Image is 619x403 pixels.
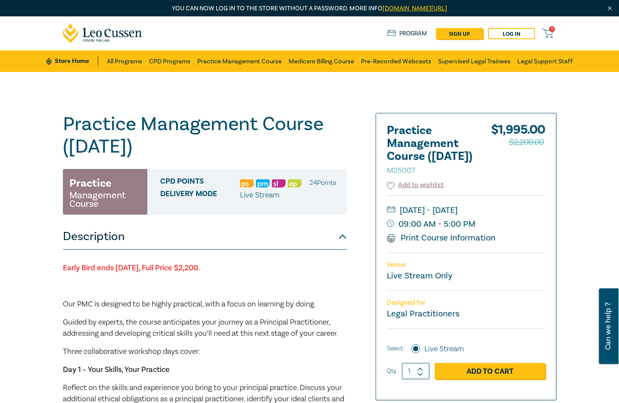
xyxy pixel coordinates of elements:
[160,177,240,188] span: CPD Points
[240,179,254,187] img: Professional Skills
[387,299,545,307] p: Designed for
[402,363,429,379] input: 1
[438,50,510,72] a: Supervised Legal Trainees
[424,344,464,355] label: Live Stream
[197,50,282,72] a: Practice Management Course
[387,344,404,353] span: Select:
[387,217,545,231] small: 09:00 AM - 5:00 PM
[435,363,545,379] a: Add to Cart
[63,113,347,158] h1: Practice Management Course ([DATE])
[387,29,427,38] a: Program
[63,263,200,273] strong: Early Bird ends [DATE], Full Price $2,200.
[549,26,555,32] span: 0
[63,317,338,338] span: Guided by experts, the course anticipates your journey as a Principal Practitioner, addressing an...
[289,50,354,72] a: Medicare Billing Course
[63,224,347,250] button: Description
[488,28,535,39] a: Log in
[107,50,142,72] a: All Programs
[387,366,396,376] label: Qty
[509,135,544,149] span: $2,200.00
[387,232,496,244] a: Print Course Information
[387,270,452,281] a: Live Stream Only
[69,175,112,191] h3: Practice
[387,166,415,175] small: M25007
[606,5,613,12] img: Close
[149,50,190,72] a: CPD Programs
[387,308,459,319] small: Legal Practitioners
[63,299,316,309] span: Our PMC is designed to be highly practical, with a focus on learning by doing.
[436,28,483,39] a: sign up
[63,365,170,375] strong: Day 1 – Your Skills, Your Practice
[69,191,141,208] small: Management Course
[240,190,280,200] span: Live Stream
[517,50,573,72] a: Legal Support Staff
[256,179,270,187] img: Practice Management & Business Skills
[160,190,240,201] span: Delivery Mode
[383,4,447,12] a: [DOMAIN_NAME][URL]
[387,180,444,190] button: Add to wishlist
[309,177,336,188] li: 24 Point s
[272,179,286,187] img: Substantive Law
[46,56,98,66] a: Store Home
[288,179,302,187] img: Ethics & Professional Responsibility
[387,124,482,176] h2: Practice Management Course ([DATE])
[491,124,545,180] div: $ 1,995.00
[63,347,200,356] span: Three collaborative workshop days cover:
[604,294,612,359] span: Can we help ?
[361,50,431,72] a: Pre-Recorded Webcasts
[63,4,557,13] p: You can now log in to the store without a password. More info
[387,261,545,269] p: Venue
[387,203,545,217] small: [DATE] - [DATE]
